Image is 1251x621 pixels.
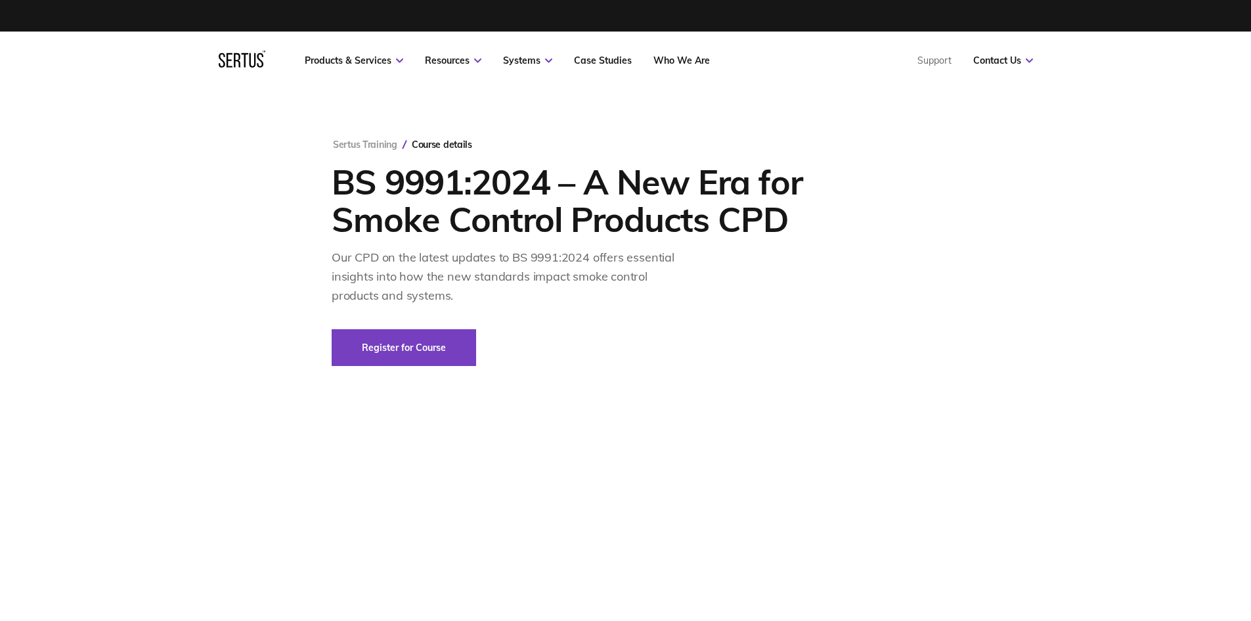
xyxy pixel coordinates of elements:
[332,248,693,305] div: Our CPD on the latest updates to BS 9991:2024 offers essential insights into how the new standard...
[305,55,403,66] a: Products & Services
[973,55,1033,66] a: Contact Us
[503,55,552,66] a: Systems
[917,55,952,66] a: Support
[425,55,481,66] a: Resources
[574,55,632,66] a: Case Studies
[333,139,397,150] a: Sertus Training
[332,163,834,238] h1: BS 9991:2024 – A New Era for Smoke Control Products CPD
[332,329,476,366] a: Register for Course
[653,55,710,66] a: Who We Are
